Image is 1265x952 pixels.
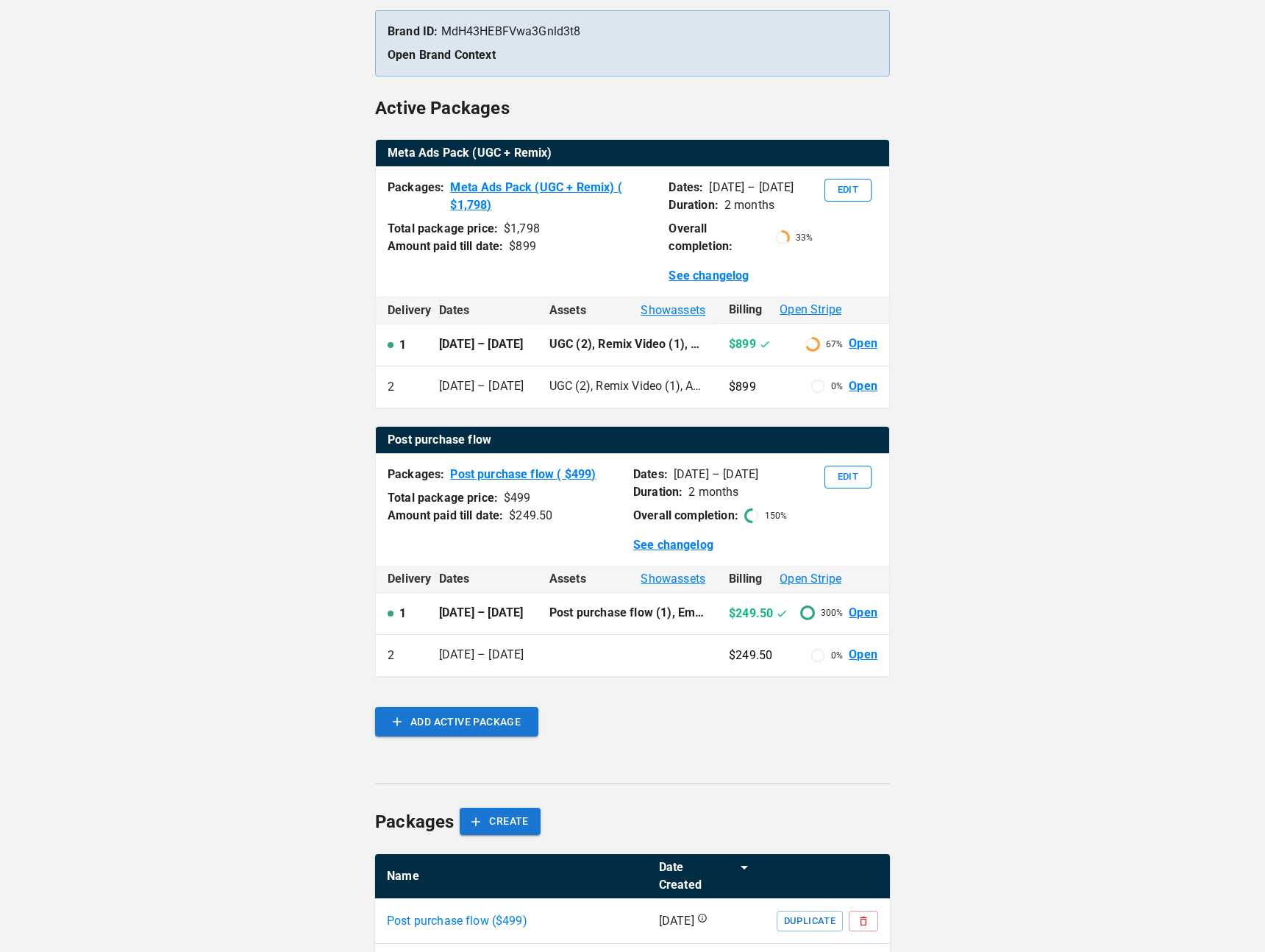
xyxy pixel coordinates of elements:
[729,605,788,622] p: $249.50
[549,605,705,622] p: Post purchase flow (1), Email setup (4)
[549,378,705,395] p: UGC (2), Remix Video (1), Ad campaign optimisation (2), Image Ad (1)
[509,507,552,525] div: $ 249.50
[824,179,872,202] button: Edit
[724,196,774,214] p: 2 months
[777,911,843,931] button: Duplicate
[427,324,538,366] td: [DATE] – [DATE]
[549,570,705,588] div: Assets
[669,179,703,196] p: Dates:
[388,647,394,664] p: 2
[821,606,843,619] p: 300 %
[427,635,538,677] td: [DATE] – [DATE]
[780,301,841,319] span: Open Stripe
[674,466,758,483] p: [DATE] – [DATE]
[375,854,647,899] th: Name
[659,859,730,894] div: Date Created
[765,509,787,522] p: 150 %
[388,220,498,238] p: Total package price:
[375,808,454,836] h6: Packages
[669,267,749,285] a: See changelog
[399,605,406,622] p: 1
[450,466,596,483] a: Post purchase flow ( $499)
[780,570,841,588] span: Open Stripe
[641,302,705,319] span: Show assets
[427,566,538,593] th: Dates
[849,378,877,395] a: Open
[388,466,444,483] p: Packages:
[849,647,877,664] a: Open
[376,140,889,167] th: Meta Ads Pack (UGC + Remix)
[849,605,877,622] a: Open
[387,912,527,930] p: Post purchase flow ($ 499 )
[633,483,683,501] p: Duration:
[641,570,705,588] span: Show assets
[831,649,843,662] p: 0 %
[729,335,771,353] p: $899
[831,380,843,393] p: 0 %
[388,378,394,396] p: 2
[388,238,503,255] p: Amount paid till date:
[504,220,540,238] div: $ 1,798
[387,912,527,930] a: Post purchase flow ($499)
[826,338,843,351] p: 67 %
[669,220,769,255] p: Overall completion:
[376,427,889,454] table: active packages table
[709,179,794,196] p: [DATE] – [DATE]
[659,913,694,930] p: [DATE]
[669,196,718,214] p: Duration:
[388,24,438,38] strong: Brand ID:
[633,466,668,483] p: Dates:
[376,140,889,167] table: active packages table
[427,593,538,635] td: [DATE] – [DATE]
[824,466,872,489] button: Edit
[388,48,496,62] a: Open Brand Context
[729,378,756,396] p: $899
[688,483,738,501] p: 2 months
[729,647,772,664] p: $249.50
[796,231,813,244] p: 33 %
[376,566,427,593] th: Delivery
[376,296,427,324] th: Delivery
[388,179,444,214] p: Packages:
[549,302,705,319] div: Assets
[633,536,713,554] a: See changelog
[427,296,538,324] th: Dates
[849,335,877,352] a: Open
[388,23,877,40] p: MdH43HEBFVwa3Gnld3t8
[509,238,536,255] div: $ 899
[388,489,498,507] p: Total package price:
[427,366,538,408] td: [DATE] – [DATE]
[388,507,503,525] p: Amount paid till date:
[375,94,510,122] h6: Active Packages
[376,427,889,454] th: Post purchase flow
[375,707,538,736] button: ADD ACTIVE PACKAGE
[717,296,889,324] th: Billing
[399,336,406,354] p: 1
[549,336,705,353] p: UGC (2), Remix Video (1), Ad campaign optimisation (2), Image Ad (1)
[717,566,889,593] th: Billing
[633,507,738,525] p: Overall completion:
[450,179,657,214] a: Meta Ads Pack (UGC + Remix) ( $1,798)
[460,808,540,835] button: CREATE
[504,489,531,507] div: $ 499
